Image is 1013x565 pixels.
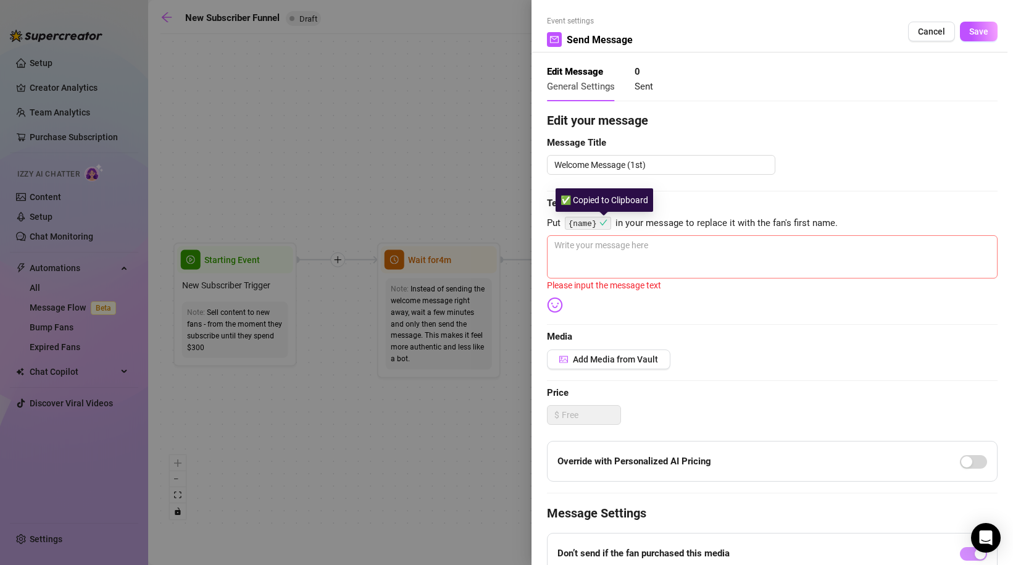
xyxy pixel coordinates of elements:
div: ✅ Copied to Clipboard [556,188,653,212]
span: Put in your message to replace it with the fan's first name. [547,216,998,231]
span: picture [559,355,568,364]
strong: Text [547,198,565,209]
span: Add Media from Vault [573,354,658,364]
button: Save [960,22,998,41]
strong: Edit Message [547,66,603,77]
strong: Edit your message [547,113,648,128]
button: ✅ Copied to Clipboard [599,219,607,228]
div: Open Intercom Messenger [971,523,1001,553]
span: mail [550,35,559,44]
strong: Don’t send if the fan purchased this media [557,548,730,559]
button: Add Media from Vault [547,349,670,369]
strong: Price [547,387,569,398]
button: Cancel [908,22,955,41]
span: Sent [635,81,653,92]
span: General Settings [547,81,615,92]
strong: Override with Personalized AI Pricing [557,456,711,467]
h4: Message Settings [547,504,998,522]
strong: 0 [635,66,640,77]
span: check [599,219,607,227]
strong: Message Title [547,137,606,148]
img: svg%3e [547,297,563,313]
span: Save [969,27,988,36]
span: Send Message [567,32,633,48]
textarea: Welcome Message (1st) [547,155,775,175]
div: Please input the message text [547,278,998,292]
strong: Media [547,331,572,342]
code: {name} [565,217,611,230]
span: Cancel [918,27,945,36]
span: Event settings [547,15,633,27]
input: Free [562,406,620,424]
